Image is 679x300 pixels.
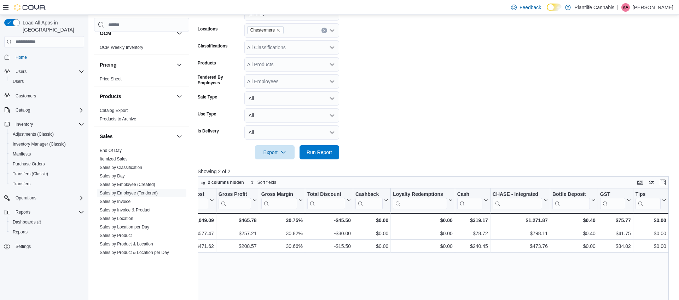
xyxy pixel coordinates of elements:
button: Inventory [13,120,36,129]
button: Users [1,67,87,77]
div: $0.00 [636,242,666,251]
div: Cash [457,191,482,209]
span: Sales by Invoice & Product [100,207,150,213]
div: Total Cost [180,191,208,209]
span: End Of Day [100,148,122,153]
div: $1,271.87 [493,216,548,225]
button: Users [13,67,29,76]
button: Keyboard shortcuts [636,178,644,187]
span: Users [13,79,24,84]
a: Sales by Invoice & Product [100,208,150,213]
span: Users [10,77,84,86]
div: $34.02 [600,242,631,251]
button: Sales [175,132,184,141]
span: Reports [13,229,28,235]
div: 30.75% [261,216,302,225]
div: Total Discount [307,191,345,209]
a: Transfers [10,180,33,188]
div: Gross Margin [261,191,297,209]
div: Cash [457,191,482,198]
div: Bottle Deposit [552,191,590,198]
a: Inventory Manager (Classic) [10,140,69,148]
div: Pricing [94,75,189,86]
span: Customers [16,93,36,99]
button: Operations [13,194,39,202]
span: Customers [13,91,84,100]
div: $0.00 [636,216,666,225]
button: All [244,91,339,106]
label: Products [198,60,216,66]
a: Transfers (Classic) [10,170,51,178]
span: 2 columns hidden [208,180,244,185]
button: All [244,125,339,140]
label: Sale Type [198,94,217,100]
img: Cova [14,4,46,11]
span: Inventory [16,121,33,127]
div: Total Discount [307,191,345,198]
a: Itemized Sales [100,157,128,162]
h3: OCM [100,30,111,37]
button: OCM [175,29,184,38]
span: Manifests [10,150,84,158]
div: $41.75 [600,230,631,238]
a: Products to Archive [100,117,136,121]
span: Inventory Manager (Classic) [10,140,84,148]
button: Inventory [1,119,87,129]
div: $0.40 [552,216,596,225]
a: Manifests [10,150,34,158]
p: [PERSON_NAME] [633,3,673,12]
a: Home [13,53,30,62]
label: Is Delivery [198,128,219,134]
button: Sort fields [248,178,279,187]
span: Home [16,55,27,60]
button: OCM [100,30,174,37]
button: Users [7,77,87,86]
div: $798.11 [493,230,548,238]
span: Chestermere [247,26,284,34]
span: Operations [13,194,84,202]
a: Dashboards [7,217,87,227]
span: Reports [10,228,84,236]
p: | [617,3,619,12]
div: GST [600,191,625,209]
button: Manifests [7,149,87,159]
div: $0.00 [552,242,596,251]
div: $473.76 [493,242,548,251]
button: Open list of options [329,79,335,84]
button: Reports [1,207,87,217]
button: All [244,108,339,123]
div: OCM [94,43,189,55]
div: $257.21 [219,230,257,238]
span: Export [259,145,290,159]
div: -$15.50 [307,242,351,251]
span: Settings [13,242,84,251]
a: Sales by Location per Day [100,225,149,230]
a: Sales by Employee (Created) [100,182,155,187]
div: $75.77 [600,216,631,225]
a: Sales by Invoice [100,199,130,204]
button: Settings [1,241,87,251]
div: Tips [636,191,661,209]
span: Sales by Location [100,216,133,221]
a: Reports [10,228,30,236]
a: Customers [13,92,39,100]
button: Catalog [1,105,87,115]
span: Purchase Orders [10,160,84,168]
div: $0.00 [355,216,388,225]
a: Dashboards [10,218,44,226]
span: Feedback [520,4,541,11]
button: Cashback [355,191,388,209]
div: Kieran Alvas [621,3,630,12]
div: $0.00 [393,230,453,238]
div: Total Cost [180,191,208,198]
button: Reports [7,227,87,237]
div: $0.00 [393,216,453,225]
div: -$30.00 [307,230,351,238]
div: $0.00 [393,242,453,251]
a: Purchase Orders [10,160,48,168]
div: $0.00 [355,230,388,238]
button: Pricing [100,61,174,68]
span: Transfers (Classic) [10,170,84,178]
a: Sales by Day [100,174,125,179]
label: Use Type [198,111,216,117]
